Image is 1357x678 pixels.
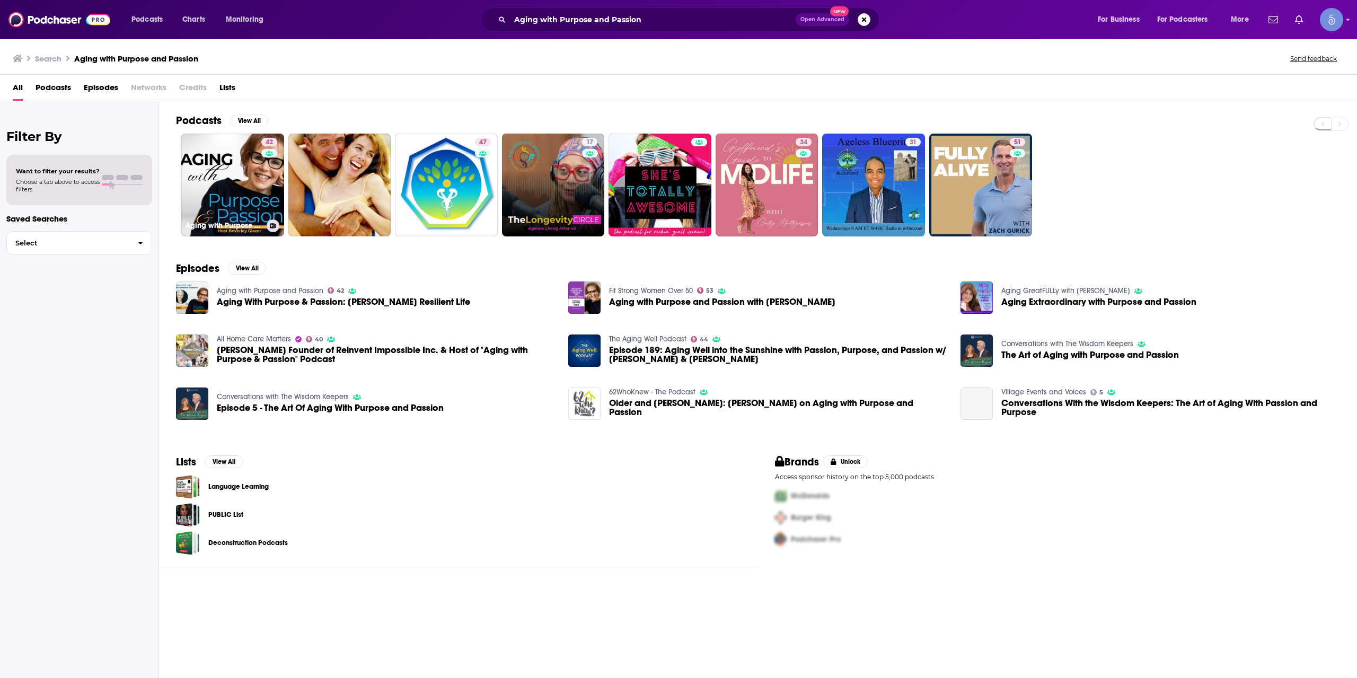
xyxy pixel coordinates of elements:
a: Language Learning [208,481,269,492]
a: PodcastsView All [176,114,268,127]
span: New [830,6,849,16]
button: open menu [124,11,177,28]
a: Episode 189: Aging Well into the Sunshine with Passion, Purpose, and Passion w/ Niamh McAnally & ... [609,346,948,364]
input: Search podcasts, credits, & more... [510,11,796,28]
a: 51 [929,134,1032,236]
span: Select [7,240,129,246]
button: Open AdvancedNew [796,13,849,26]
img: Older and Bolder: Debbie McCulloch on Aging with Purpose and Passion [568,388,601,420]
span: Burger King [791,513,831,522]
a: Deconstruction Podcasts [208,537,288,549]
a: Aging GreatFULLy with Holley Kelley [1001,286,1130,295]
button: open menu [1090,11,1153,28]
a: 62WhoKnew - The Podcast [609,388,695,397]
button: open menu [1223,11,1262,28]
a: 31 [905,138,921,146]
span: 51 [1014,137,1021,148]
a: 17 [582,138,597,146]
a: PUBLIC List [176,503,200,527]
a: 42 [328,287,345,294]
span: 40 [315,337,323,342]
p: Saved Searches [6,214,152,224]
span: Networks [131,79,166,101]
button: View All [205,455,243,468]
span: 42 [266,137,273,148]
span: More [1231,12,1249,27]
img: Aging Extraordinary with Purpose and Passion [961,281,993,314]
img: Third Pro Logo [771,529,791,550]
button: open menu [1150,11,1223,28]
span: [PERSON_NAME] Founder of Reinvent Impossible Inc. & Host of "Aging with Purpose & Passion" Podcast [217,346,556,364]
span: 17 [586,137,593,148]
a: The Art of Aging with Purpose and Passion [1001,350,1179,359]
a: 53 [697,287,714,294]
h2: Podcasts [176,114,222,127]
img: Aging With Purpose & Passion: Catherine Chadwick’s Resilient Life [176,281,208,314]
span: Podcasts [131,12,163,27]
span: Podchaser Pro [791,535,841,544]
a: 42 [261,138,277,146]
a: Podcasts [36,79,71,101]
span: All [13,79,23,101]
a: Lists [219,79,235,101]
a: Language Learning [176,475,200,499]
img: Podchaser - Follow, Share and Rate Podcasts [8,10,110,30]
a: 42Aging with Purpose and Passion [181,134,284,236]
a: PUBLIC List [208,509,243,521]
span: Logged in as Spiral5-G1 [1320,8,1343,31]
a: 44 [691,336,709,342]
a: Beverley Glazer Founder of Reinvent Impossible Inc. & Host of "Aging with Purpose & Passion" Podcast [217,346,556,364]
span: 44 [700,337,708,342]
a: The Art of Aging with Purpose and Passion [961,334,993,367]
a: Older and Bolder: Debbie McCulloch on Aging with Purpose and Passion [609,399,948,417]
a: 47 [475,138,491,146]
h3: Search [35,54,61,64]
a: 40 [306,336,323,342]
span: 5 [1099,390,1103,395]
a: Aging With Purpose & Passion: Catherine Chadwick’s Resilient Life [217,297,470,306]
a: The Aging Well Podcast [609,334,686,344]
a: ListsView All [176,455,243,469]
a: Aging with Purpose and Passion [217,286,323,295]
span: 31 [910,137,917,148]
button: View All [228,262,266,275]
a: Village Events and Voices [1001,388,1086,397]
button: Show profile menu [1320,8,1343,31]
a: Aging with Purpose and Passion with Beverley Glazer [609,297,835,306]
span: Open Advanced [800,17,844,22]
h2: Episodes [176,262,219,275]
span: Aging with Purpose and Passion with [PERSON_NAME] [609,297,835,306]
div: Search podcasts, credits, & more... [491,7,889,32]
h3: Aging with Purpose and Passion [74,54,198,64]
span: Charts [182,12,205,27]
span: Older and [PERSON_NAME]: [PERSON_NAME] on Aging with Purpose and Passion [609,399,948,417]
span: Aging With Purpose & Passion: [PERSON_NAME] Resilient Life [217,297,470,306]
a: 34 [796,138,812,146]
h3: Aging with Purpose and Passion [186,221,262,230]
img: First Pro Logo [771,485,791,507]
span: Choose a tab above to access filters. [16,178,100,193]
p: Access sponsor history on the top 5,000 podcasts. [775,473,1340,481]
a: Charts [175,11,212,28]
a: Episodes [84,79,118,101]
a: 17 [502,134,605,236]
span: Conversations With the Wisdom Keepers: The Art of Aging With Passion and Purpose [1001,399,1340,417]
span: McDonalds [791,491,830,500]
a: Aging Extraordinary with Purpose and Passion [1001,297,1196,306]
a: 34 [716,134,818,236]
a: Episode 5 - The Art Of Aging With Purpose and Passion [217,403,444,412]
span: Want to filter your results? [16,168,100,175]
a: Show notifications dropdown [1291,11,1307,29]
button: Send feedback [1287,54,1340,63]
a: Deconstruction Podcasts [176,531,200,555]
h2: Brands [775,455,819,469]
